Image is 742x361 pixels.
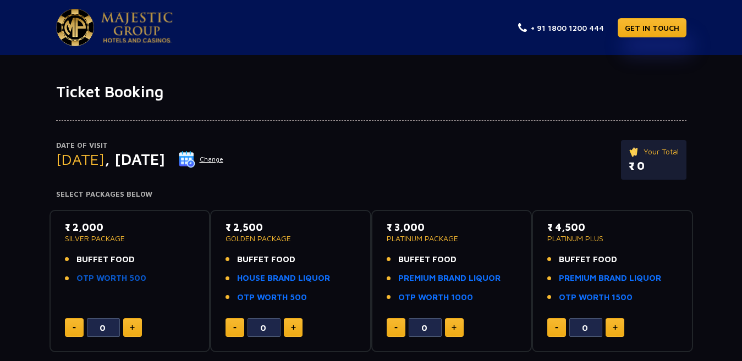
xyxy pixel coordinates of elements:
span: , [DATE] [105,150,165,168]
p: GOLDEN PACKAGE [226,235,356,242]
a: GET IN TOUCH [618,18,686,37]
a: PREMIUM BRAND LIQUOR [559,272,661,285]
span: BUFFET FOOD [398,253,457,266]
span: BUFFET FOOD [237,253,295,266]
p: Your Total [629,146,679,158]
span: BUFFET FOOD [76,253,135,266]
a: HOUSE BRAND LIQUOR [237,272,330,285]
h4: Select Packages Below [56,190,686,199]
p: ₹ 3,000 [387,220,517,235]
a: OTP WORTH 500 [76,272,146,285]
p: Date of Visit [56,140,224,151]
span: [DATE] [56,150,105,168]
img: Majestic Pride [101,12,173,43]
img: plus [452,325,457,330]
p: PLATINUM PLUS [547,235,678,242]
img: minus [394,327,398,329]
h1: Ticket Booking [56,82,686,101]
p: PLATINUM PACKAGE [387,235,517,242]
img: minus [555,327,558,329]
p: ₹ 2,500 [226,220,356,235]
img: minus [233,327,237,329]
img: plus [291,325,296,330]
a: OTP WORTH 500 [237,291,307,304]
p: ₹ 4,500 [547,220,678,235]
a: PREMIUM BRAND LIQUOR [398,272,501,285]
img: plus [613,325,618,330]
p: ₹ 2,000 [65,220,195,235]
p: SILVER PACKAGE [65,235,195,242]
img: ticket [629,146,640,158]
img: minus [73,327,76,329]
button: Change [178,151,224,168]
img: Majestic Pride [56,9,94,46]
p: ₹ 0 [629,158,679,174]
a: + 91 1800 1200 444 [518,22,604,34]
a: OTP WORTH 1500 [559,291,633,304]
img: plus [130,325,135,330]
a: OTP WORTH 1000 [398,291,473,304]
span: BUFFET FOOD [559,253,617,266]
